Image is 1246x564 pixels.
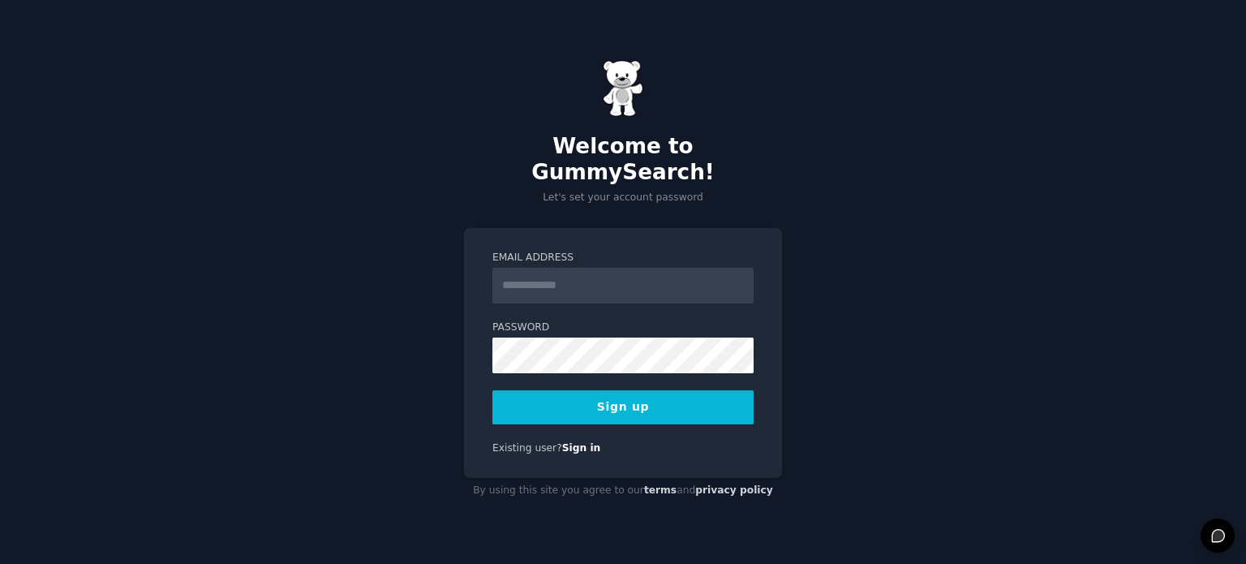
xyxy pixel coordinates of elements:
a: privacy policy [695,484,773,496]
label: Email Address [492,251,754,265]
img: Gummy Bear [603,60,643,117]
label: Password [492,321,754,335]
a: terms [644,484,677,496]
button: Sign up [492,390,754,424]
p: Let's set your account password [464,191,782,205]
h2: Welcome to GummySearch! [464,134,782,185]
span: Existing user? [492,442,562,454]
a: Sign in [562,442,601,454]
div: By using this site you agree to our and [464,478,782,504]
